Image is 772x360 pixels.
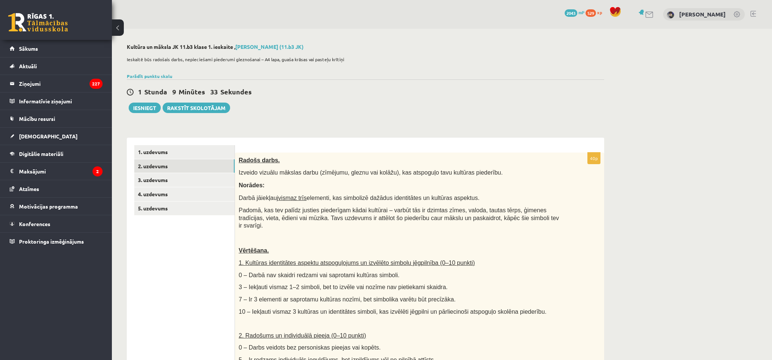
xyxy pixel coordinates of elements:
span: Vērtēšana. [239,247,269,254]
a: Digitālie materiāli [10,145,103,162]
a: 4. uzdevums [134,187,235,201]
span: Atzīmes [19,185,39,192]
span: Aktuāli [19,63,37,69]
a: 2043 mP [565,9,584,15]
a: 3. uzdevums [134,173,235,187]
h2: Kultūra un māksla JK 11.b3 klase 1. ieskaite , [127,44,604,50]
span: Sākums [19,45,38,52]
i: 2 [92,166,103,176]
span: mP [578,9,584,15]
a: 2. uzdevums [134,159,235,173]
span: Motivācijas programma [19,203,78,210]
span: Padomā, kas tev palīdz justies piederīgam kādai kultūrai – varbūt tās ir dzimtas zīmes, valoda, t... [239,207,559,229]
a: Rakstīt skolotājam [163,103,230,113]
p: 40p [587,152,600,164]
a: [PERSON_NAME] [679,10,726,18]
a: Proktoringa izmēģinājums [10,233,103,250]
span: 10 – Iekļauti vismaz 3 kultūras un identitātes simboli, kas izvēlēti jēgpilni un pārliecinoši ats... [239,309,546,315]
span: 2. Radošums un individuālā pieeja (0–10 punkti) [239,332,366,339]
span: 7 – Ir 3 elementi ar saprotamu kultūras nozīmi, bet simbolika varētu būt precīzāka. [239,296,456,303]
span: Digitālie materiāli [19,150,63,157]
span: Minūtes [179,87,205,96]
a: Informatīvie ziņojumi [10,93,103,110]
a: Konferences [10,215,103,232]
span: 1 [138,87,142,96]
u: vismaz trīs [278,195,307,201]
a: Ziņojumi227 [10,75,103,92]
span: Izveido vizuālu mākslas darbu (zīmējumu, gleznu vai kolāžu), kas atspoguļo tavu kultūras piederību. [239,169,503,176]
span: 3 – Iekļauti vismaz 1–2 simboli, bet to izvēle vai nozīme nav pietiekami skaidra. [239,284,448,290]
span: Norādes: [239,182,264,188]
a: 529 xp [586,9,606,15]
span: 2043 [565,9,577,17]
a: Parādīt punktu skalu [127,73,172,79]
span: 1. Kultūras identitātes aspektu atspoguļojums un izvēlēto simbolu jēgpilnība (0–10 punkti) [239,260,475,266]
p: Ieskaitē būs radošais darbs, nepieciešami piederumi gleznošanai – A4 lapa, guaša krāsas vai paste... [127,56,600,63]
a: Motivācijas programma [10,198,103,215]
span: Mācību resursi [19,115,55,122]
span: Sekundes [220,87,252,96]
a: Aktuāli [10,57,103,75]
a: Sākums [10,40,103,57]
a: Atzīmes [10,180,103,197]
span: Stunda [144,87,167,96]
legend: Maksājumi [19,163,103,180]
legend: Informatīvie ziņojumi [19,93,103,110]
a: [PERSON_NAME] (11.b3 JK) [235,43,304,50]
img: Gavriils Ševčenko [667,11,674,19]
span: Radošs darbs. [239,157,280,163]
i: 227 [90,79,103,89]
span: 9 [172,87,176,96]
a: [DEMOGRAPHIC_DATA] [10,128,103,145]
span: 0 – Darbs veidots bez personiskas pieejas vai kopēts. [239,344,381,351]
span: 33 [210,87,218,96]
a: Mācību resursi [10,110,103,127]
legend: Ziņojumi [19,75,103,92]
a: 5. uzdevums [134,201,235,215]
a: 1. uzdevums [134,145,235,159]
span: 529 [586,9,596,17]
button: Iesniegt [129,103,161,113]
span: Proktoringa izmēģinājums [19,238,84,245]
a: Maksājumi2 [10,163,103,180]
span: [DEMOGRAPHIC_DATA] [19,133,78,140]
span: 0 – Darbā nav skaidri redzami vai saprotami kultūras simboli. [239,272,399,278]
a: Rīgas 1. Tālmācības vidusskola [8,13,68,32]
span: Konferences [19,220,50,227]
span: xp [597,9,602,15]
span: Darbā jāiekļauj elementi, kas simbolizē dažādus identitātes un kultūras aspektus. [239,195,480,201]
